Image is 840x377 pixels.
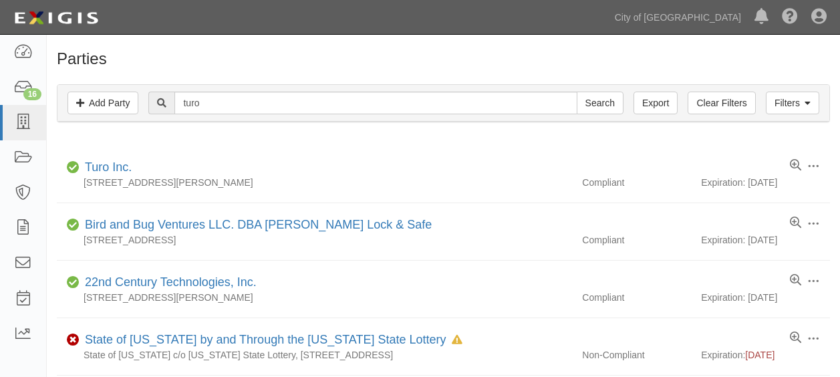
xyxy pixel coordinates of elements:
a: View results summary [790,274,801,287]
a: State of [US_STATE] by and Through the [US_STATE] State Lottery [85,333,446,346]
a: Filters [766,92,819,114]
a: View results summary [790,217,801,230]
i: Help Center - Complianz [782,9,798,25]
a: Add Party [67,92,138,114]
div: Compliant [572,233,701,247]
a: Turo Inc. [85,160,132,174]
i: In Default since 01/21/2025 [452,336,462,345]
i: Compliant [67,278,80,287]
a: City of [GEOGRAPHIC_DATA] [608,4,748,31]
input: Search [577,92,623,114]
a: Export [634,92,678,114]
div: [STREET_ADDRESS][PERSON_NAME] [57,176,572,189]
div: State of [US_STATE] c/o [US_STATE] State Lottery, [STREET_ADDRESS] [57,348,572,362]
div: 16 [23,88,41,100]
div: Expiration: [701,348,830,362]
input: Search [174,92,577,114]
span: [DATE] [745,350,775,360]
div: State of Arizona by and Through the Arizona State Lottery [80,332,462,349]
img: logo-5460c22ac91f19d4615b14bd174203de0afe785f0fc80cf4dbbc73dc1793850b.png [10,6,102,30]
div: Non-Compliant [572,348,701,362]
div: [STREET_ADDRESS] [57,233,572,247]
div: Bird and Bug Ventures LLC. DBA Anderson Lock & Safe [80,217,432,234]
div: Compliant [572,176,701,189]
div: Expiration: [DATE] [701,176,830,189]
div: Expiration: [DATE] [701,233,830,247]
i: Non-Compliant [67,336,80,345]
h1: Parties [57,50,830,68]
i: Compliant [67,163,80,172]
div: [STREET_ADDRESS][PERSON_NAME] [57,291,572,304]
a: View results summary [790,159,801,172]
div: Turo Inc. [80,159,132,176]
a: View results summary [790,332,801,345]
a: Clear Filters [688,92,755,114]
i: Compliant [67,221,80,230]
div: 22nd Century Technologies, Inc. [80,274,257,291]
a: Bird and Bug Ventures LLC. DBA [PERSON_NAME] Lock & Safe [85,218,432,231]
div: Compliant [572,291,701,304]
div: Expiration: [DATE] [701,291,830,304]
a: 22nd Century Technologies, Inc. [85,275,257,289]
